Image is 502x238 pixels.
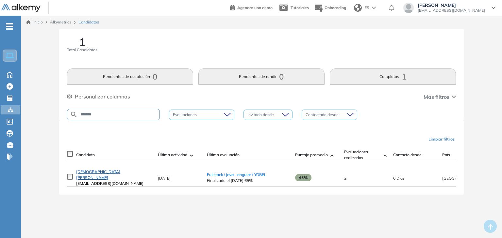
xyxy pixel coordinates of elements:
[78,19,99,25] span: Candidatos
[50,20,71,24] span: Alkymetrics
[70,111,78,119] img: SEARCH_ALT
[207,152,240,158] span: Última evaluación
[67,47,97,53] span: Total Candidatos
[190,155,193,156] img: [missing "en.ARROW_ALT" translation]
[424,93,449,101] span: Más filtros
[442,176,483,181] span: [GEOGRAPHIC_DATA]
[372,7,376,9] img: arrow
[67,68,193,85] button: Pendientes de aceptación0
[424,93,456,101] button: Más filtros
[314,1,346,15] button: Onboarding
[295,152,328,158] span: Puntaje promedio
[344,149,381,161] span: Evaluaciones realizadas
[76,169,151,181] a: [DEMOGRAPHIC_DATA][PERSON_NAME]
[330,155,334,156] img: [missing "en.ARROW_ALT" translation]
[426,134,457,145] button: Limpiar filtros
[237,5,273,10] span: Agendar una demo
[75,93,130,100] span: Personalizar columnas
[344,176,346,181] span: 2
[393,152,422,158] span: Contacto desde
[364,5,369,11] span: ES
[207,178,289,184] span: Finalizado el [DATE] | 65%
[330,68,456,85] button: Completos1
[418,8,485,13] span: [EMAIL_ADDRESS][DOMAIN_NAME]
[1,4,41,12] img: Logo
[354,4,362,12] img: world
[198,68,325,85] button: Pendientes de rendir0
[26,19,43,25] a: Inicio
[230,3,273,11] a: Agendar una demo
[291,5,309,10] span: Tutoriales
[325,5,346,10] span: Onboarding
[67,93,130,100] button: Personalizar columnas
[79,37,85,47] span: 1
[76,181,151,186] span: [EMAIL_ADDRESS][DOMAIN_NAME]
[384,155,387,156] img: [missing "en.ARROW_ALT" translation]
[295,174,311,181] span: 45%
[393,176,405,181] span: 03-sep-2025
[158,152,187,158] span: Última actividad
[158,176,171,181] span: [DATE]
[6,26,13,27] i: -
[442,152,450,158] span: País
[207,172,266,177] a: Fullstack / java - angular / YOBEL
[76,152,95,158] span: Candidato
[418,3,485,8] span: [PERSON_NAME]
[76,169,120,180] span: [DEMOGRAPHIC_DATA][PERSON_NAME]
